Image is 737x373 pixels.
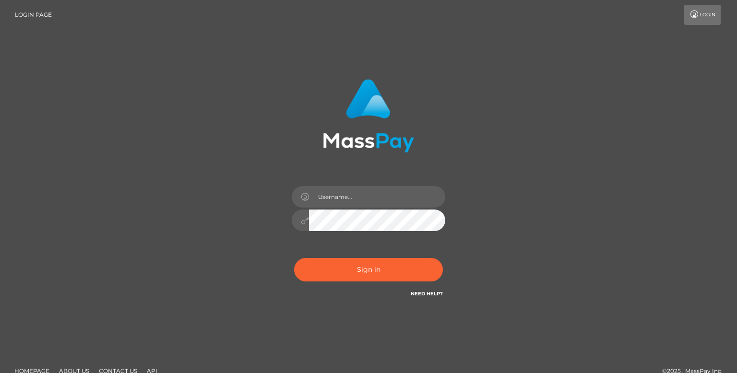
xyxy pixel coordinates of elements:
img: MassPay Login [323,79,414,152]
a: Login [684,5,721,25]
a: Need Help? [411,291,443,297]
input: Username... [309,186,445,208]
a: Login Page [15,5,52,25]
button: Sign in [294,258,443,281]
